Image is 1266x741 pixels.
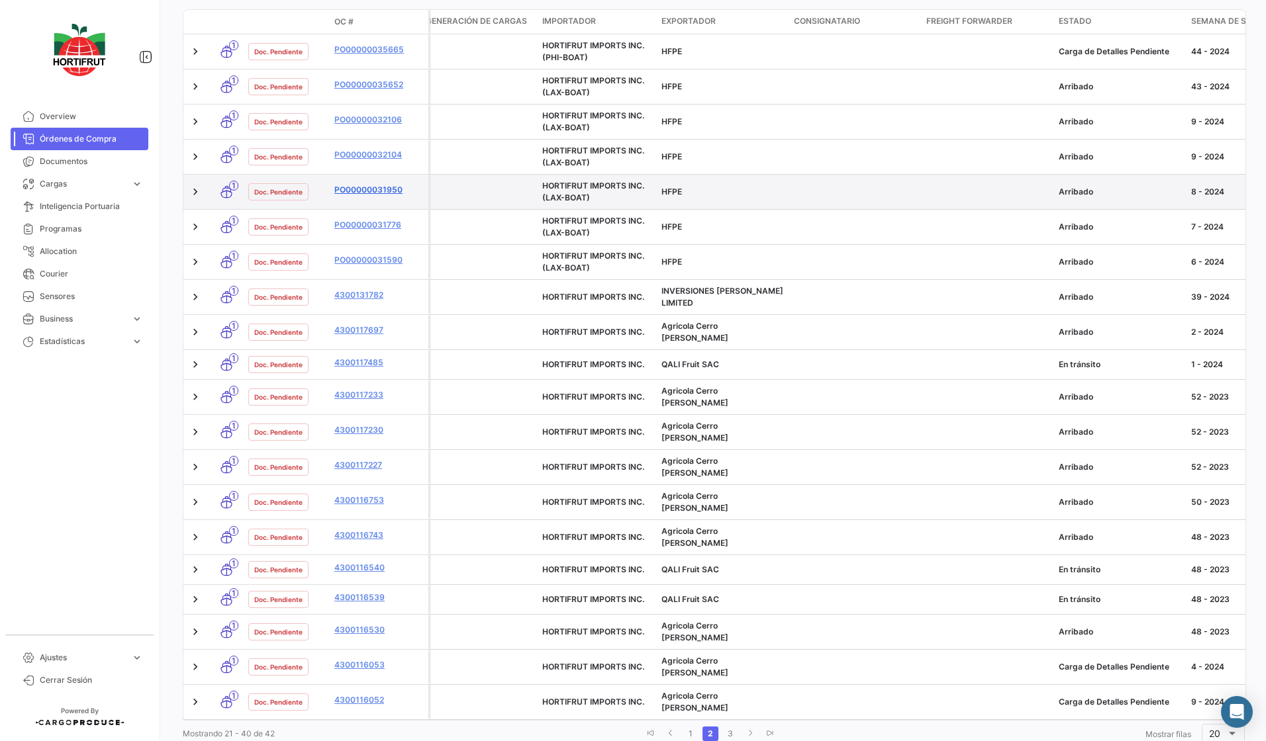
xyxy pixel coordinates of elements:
[418,10,537,34] datatable-header-cell: Generación de cargas
[229,181,238,191] span: 1
[189,45,202,58] a: Expand/Collapse Row
[11,218,148,240] a: Programas
[183,728,275,738] span: Mostrando 21 - 40 de 42
[926,15,1012,27] span: Freight Forwarder
[189,593,202,606] a: Expand/Collapse Row
[722,726,738,741] a: 3
[254,392,303,402] span: Doc. Pendiente
[229,386,238,396] span: 1
[661,359,719,369] span: QALI Fruit SAC
[656,10,789,34] datatable-header-cell: Exportador
[11,128,148,150] a: Órdenes de Compra
[1059,391,1181,403] div: Arribado
[189,531,202,544] a: Expand/Collapse Row
[542,564,644,574] span: HORTIFRUT IMPORTS INC.
[789,10,921,34] datatable-header-cell: Consignatario
[661,222,682,232] span: HFPE
[1053,10,1186,34] datatable-header-cell: Estado
[189,425,202,439] a: Expand/Collapse Row
[254,359,303,370] span: Doc. Pendiente
[40,652,126,664] span: Ajustes
[542,662,644,672] span: HORTIFRUT IMPORTS INC.
[334,149,423,161] a: PO00000032104
[40,335,126,347] span: Estadísticas
[189,625,202,638] a: Expand/Collapse Row
[762,726,778,741] a: go to last page
[703,726,718,741] a: 2
[189,390,202,404] a: Expand/Collapse Row
[334,324,423,336] a: 4300117697
[661,15,716,27] span: Exportador
[661,46,682,56] span: HFPE
[40,178,126,190] span: Cargas
[11,195,148,218] a: Inteligencia Portuaria
[40,133,143,145] span: Órdenes de Compra
[229,588,238,598] span: 1
[426,15,527,27] span: Generación de cargas
[254,462,303,472] span: Doc. Pendiente
[229,75,238,85] span: 1
[254,257,303,267] span: Doc. Pendiente
[334,289,423,301] a: 4300131782
[661,621,728,642] span: Agricola Cerro Prieto, S.A.
[643,726,659,741] a: go to first page
[542,15,596,27] span: Importador
[542,40,644,62] span: HORTIFRUT IMPORTS INC. (PHI-BOAT)
[189,695,202,709] a: Expand/Collapse Row
[1221,696,1253,728] div: Abrir Intercom Messenger
[663,726,679,741] a: go to previous page
[661,691,728,713] span: Agricola Cerro Prieto, S.A.
[329,11,428,33] datatable-header-cell: OC #
[1059,426,1181,438] div: Arribado
[542,251,644,273] span: HORTIFRUT IMPORTS INC. (LAX-BOAT)
[254,627,303,637] span: Doc. Pendiente
[254,427,303,437] span: Doc. Pendiente
[254,594,303,605] span: Doc. Pendiente
[1209,728,1220,739] span: 20
[794,15,860,27] span: Consignatario
[661,526,728,548] span: Agricola Cerro Prieto, S.A.
[189,460,202,474] a: Expand/Collapse Row
[661,152,682,161] span: HFPE
[189,115,202,128] a: Expand/Collapse Row
[683,726,699,741] a: 1
[40,290,143,302] span: Sensores
[40,200,143,212] span: Inteligencia Portuaria
[189,150,202,163] a: Expand/Collapse Row
[334,254,423,266] a: PO00000031590
[1059,593,1181,605] div: En tránsito
[334,591,423,603] a: 4300116539
[189,358,202,371] a: Expand/Collapse Row
[334,44,423,56] a: PO00000035665
[40,245,143,257] span: Allocation
[661,386,728,408] span: Agricola Cerro Prieto, S.A.
[1059,564,1181,576] div: En tránsito
[11,150,148,173] a: Documentos
[131,313,143,325] span: expand_more
[254,152,303,162] span: Doc. Pendiente
[542,181,644,202] span: HORTIFRUT IMPORTS INC. (LAX-BOAT)
[1059,186,1181,198] div: Arribado
[229,621,238,631] span: 1
[40,223,143,235] span: Programas
[334,389,423,401] a: 4300117233
[229,526,238,536] span: 1
[229,110,238,120] span: 1
[1059,291,1181,303] div: Arribado
[334,562,423,574] a: 4300116540
[229,691,238,701] span: 1
[1059,81,1181,93] div: Arribado
[742,726,758,741] a: go to next page
[334,694,423,706] a: 4300116052
[334,219,423,231] a: PO00000031776
[254,327,303,337] span: Doc. Pendiente
[334,624,423,636] a: 4300116530
[334,529,423,541] a: 4300116743
[229,421,238,431] span: 1
[542,627,644,636] span: HORTIFRUT IMPORTS INC.
[334,659,423,671] a: 4300116053
[11,240,148,263] a: Allocation
[229,216,238,226] span: 1
[1059,116,1181,128] div: Arribado
[229,146,238,155] span: 1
